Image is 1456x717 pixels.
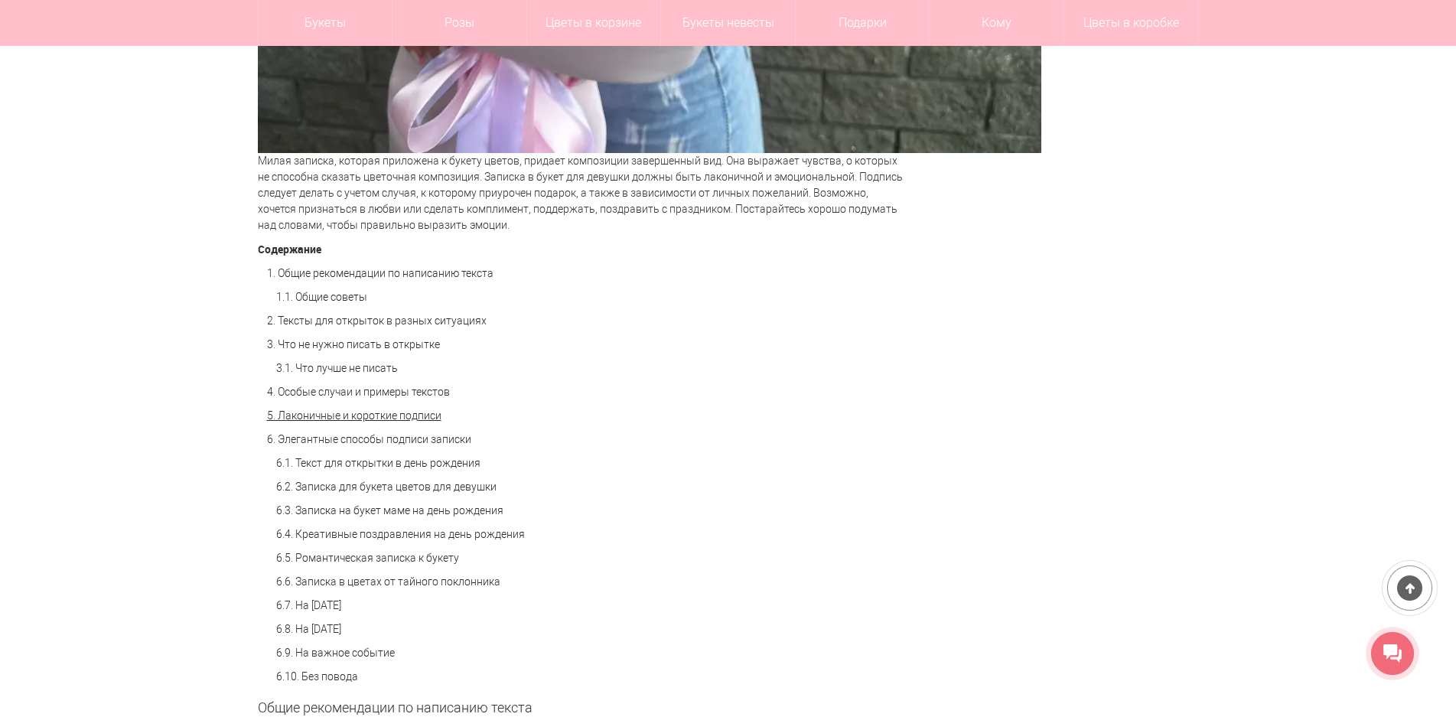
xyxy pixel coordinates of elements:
a: 5. Лаконичные и короткие подписи [267,409,441,422]
a: 6. Элегантные способы подписи записки [267,433,471,445]
a: 6.4. Креативные поздравления на день рождения [276,528,525,540]
b: Содержание [258,242,321,256]
a: 2. Тексты для открыток в разных ситуациях [267,315,487,327]
a: 6.2. Записка для букета цветов для девушки [276,481,497,493]
a: 6.9. На важное событие [276,647,395,659]
a: 6.6. Записка в цветах от тайного поклонника [276,575,500,588]
a: 6.7. На [DATE] [276,599,341,611]
a: 6.3. Записка на букет маме на день рождения [276,504,503,517]
a: 3. Что не нужно писать в открытке [267,338,440,350]
a: 6.1. Текст для открытки в день рождения [276,457,480,469]
a: 3.1. Что лучше не писать [276,362,398,374]
a: 4. Особые случаи и примеры текстов [267,386,450,398]
h2: Общие рекомендации по написанию текста [258,700,908,715]
a: 6.5. Романтическая записка к букету [276,552,459,564]
a: 6.8. На [DATE] [276,623,341,635]
a: 6.10. Без повода [276,670,358,683]
a: 1. Общие рекомендации по написанию текста [267,267,493,279]
a: 1.1. Общие советы [276,291,367,303]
